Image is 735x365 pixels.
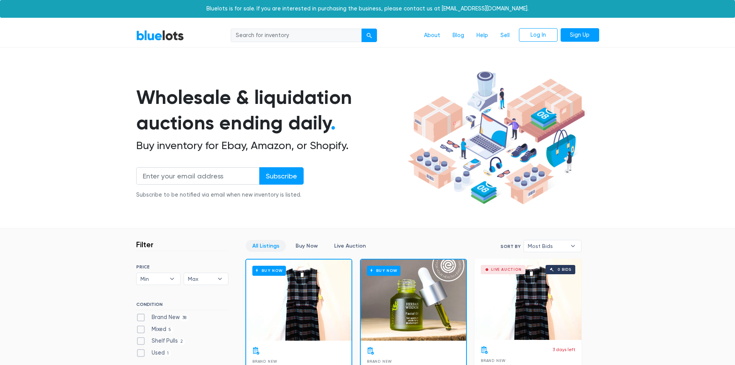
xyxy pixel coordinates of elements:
input: Enter your email address [136,167,260,185]
span: 38 [180,315,189,321]
label: Sort By [500,243,520,250]
label: Shelf Pulls [136,337,186,345]
span: . [331,111,336,134]
img: hero-ee84e7d0318cb26816c560f6b4441b76977f77a177738b4e94f68c95b2b83dbb.png [405,68,588,208]
h6: Buy Now [367,266,400,275]
b: ▾ [565,240,581,252]
h2: Buy inventory for Ebay, Amazon, or Shopify. [136,139,405,152]
div: Live Auction [491,268,522,272]
span: Brand New [481,358,506,363]
a: Blog [446,28,470,43]
a: Live Auction 0 bids [475,259,581,340]
span: Min [140,273,166,285]
a: Buy Now [289,240,324,252]
b: ▾ [212,273,228,285]
span: 1 [165,350,171,357]
input: Subscribe [259,167,304,185]
div: Subscribe to be notified via email when new inventory is listed. [136,191,304,199]
a: Log In [519,28,558,42]
label: Brand New [136,313,189,322]
label: Mixed [136,325,174,334]
input: Search for inventory [231,29,362,42]
h6: CONDITION [136,302,228,310]
a: Sell [494,28,516,43]
a: Live Auction [328,240,372,252]
a: Buy Now [361,260,466,341]
a: Sign Up [561,28,599,42]
h3: Filter [136,240,154,249]
a: About [418,28,446,43]
a: Buy Now [246,260,351,341]
h1: Wholesale & liquidation auctions ending daily [136,85,405,136]
span: Brand New [252,359,277,363]
a: Help [470,28,494,43]
label: Used [136,349,171,357]
span: Brand New [367,359,392,363]
b: ▾ [164,273,180,285]
span: Max [188,273,213,285]
h6: PRICE [136,264,228,270]
a: All Listings [246,240,286,252]
h6: Buy Now [252,266,286,275]
span: 2 [178,339,186,345]
span: Most Bids [528,240,566,252]
p: 3 days left [553,346,575,353]
span: 5 [166,327,174,333]
div: 0 bids [558,268,571,272]
a: BlueLots [136,30,184,41]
